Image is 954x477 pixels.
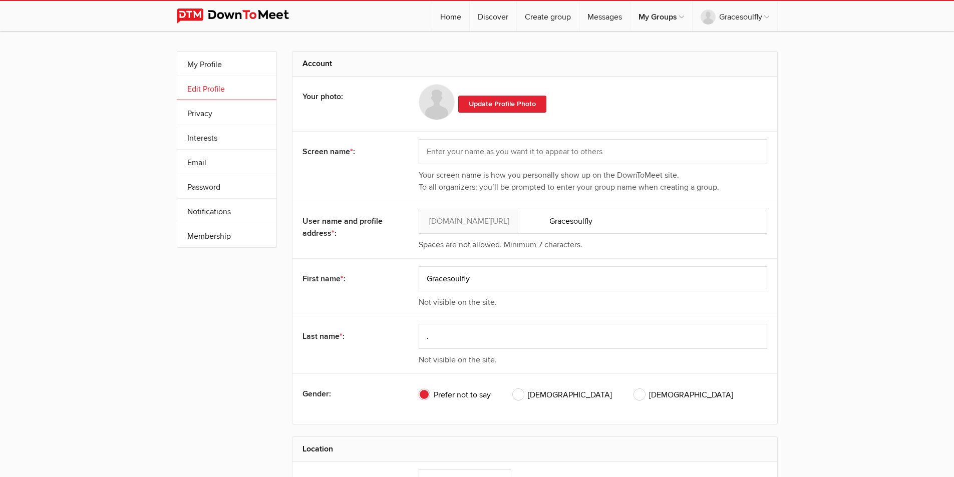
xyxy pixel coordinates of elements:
div: User name and profile address : [302,209,396,246]
a: Email [177,150,276,174]
a: Interests [177,125,276,149]
a: Notifications [177,199,276,223]
div: Not visible on the site. [419,296,767,308]
a: My Profile [177,52,276,76]
a: Create group [517,1,579,31]
a: Gracesoulfly [693,1,777,31]
a: Home [432,1,469,31]
span: Prefer not to say [419,389,491,401]
a: Messages [579,1,630,31]
img: DownToMeet [177,9,304,24]
input: Enter your name as you want it to appear to others [419,139,767,164]
div: Spaces are not allowed. Minimum 7 characters. [419,239,767,251]
div: First name : [302,266,396,291]
h2: Account [302,52,767,76]
img: Your photo [419,84,455,120]
span: [DEMOGRAPHIC_DATA] [634,389,733,401]
a: Update Profile Photo [458,96,546,113]
a: Edit Profile [177,76,276,100]
span: [DEMOGRAPHIC_DATA] [513,389,612,401]
div: Your screen name is how you personally show up on the DownToMeet site. To all organizers: you’ll ... [419,169,767,193]
a: My Groups [630,1,692,31]
a: Password [177,174,276,198]
div: Not visible on the site. [419,354,767,366]
a: Privacy [177,101,276,125]
input: Enter your screen name [419,209,767,234]
div: Screen name : [302,139,396,164]
a: Membership [177,223,276,247]
div: Last name : [302,324,396,349]
a: Discover [470,1,516,31]
div: Gender: [302,381,396,406]
h2: Location [302,437,767,461]
input: Enter your first name [419,266,767,291]
div: Your photo: [302,84,396,109]
input: Enter your last name [419,324,767,349]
